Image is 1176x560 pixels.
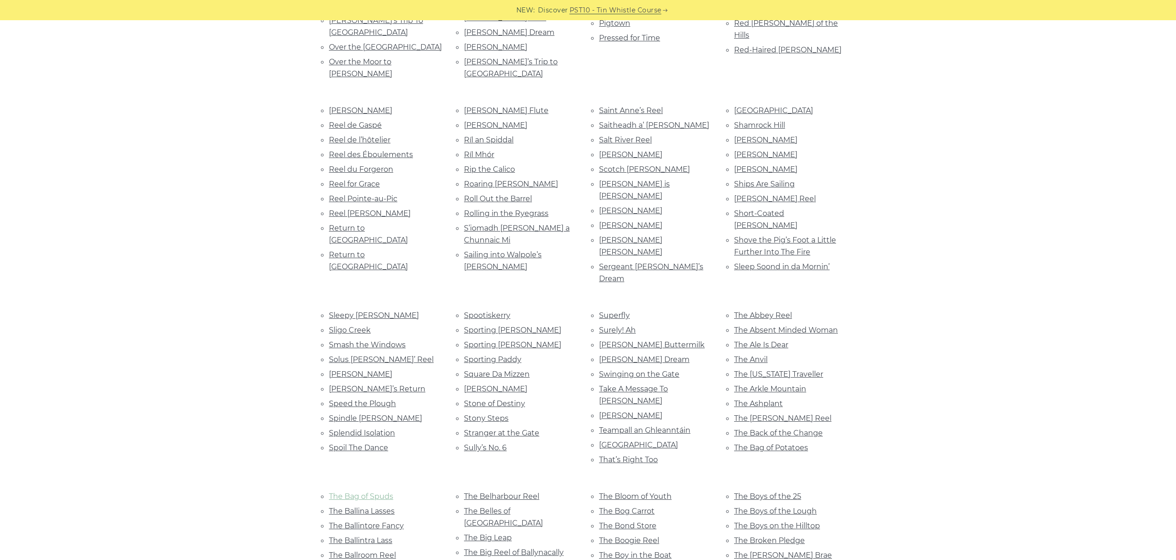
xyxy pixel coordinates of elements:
a: Sailing into Walpole’s [PERSON_NAME] [464,250,542,271]
a: [PERSON_NAME] Reel [734,194,816,203]
a: The Bond Store [599,521,656,530]
a: That’s Right Too [599,455,658,464]
a: Pigtown [599,19,630,28]
a: Sporting Paddy [464,355,521,364]
a: Rip the Calico [464,165,515,174]
a: [PERSON_NAME]’s Return [329,385,425,393]
a: Short-Coated [PERSON_NAME] [734,209,797,230]
a: [PERSON_NAME] is [PERSON_NAME] [599,180,670,200]
a: Spindle [PERSON_NAME] [329,414,422,423]
a: Speed the Plough [329,399,396,408]
a: Spoil The Dance [329,443,388,452]
a: Teampall an Ghleanntáin [599,426,690,435]
a: Scotch [PERSON_NAME] [599,165,690,174]
a: The Back of the Change [734,429,823,437]
a: Pressed for Time [599,34,660,42]
a: Saitheadh a’ [PERSON_NAME] [599,121,709,130]
a: Square Da Mizzen [464,370,530,379]
a: PST10 - Tin Whistle Course [570,5,661,16]
a: Salt River Reel [599,136,652,144]
a: Reel de Gaspé [329,121,382,130]
a: [PERSON_NAME] [599,411,662,420]
a: Reel de l’hôtelier [329,136,390,144]
a: Sergeant [PERSON_NAME]’s Dream [599,262,703,283]
a: The Belharbour Reel [464,492,539,501]
a: The Ballroom Reel [329,551,396,560]
a: The Boy in the Boat [599,551,672,560]
a: [PERSON_NAME] [734,150,797,159]
a: Red-Haired [PERSON_NAME] [734,45,842,54]
a: Sleepy [PERSON_NAME] [329,311,419,320]
a: The Bag of Spuds [329,492,393,501]
a: [PERSON_NAME] [599,150,662,159]
a: [PERSON_NAME] [464,43,527,51]
a: [PERSON_NAME] [734,165,797,174]
a: Roll Out the Barrel [464,194,532,203]
a: Sully’s No. 6 [464,443,507,452]
a: Superfly [599,311,630,320]
a: Reel [PERSON_NAME] [329,209,411,218]
a: Over the [GEOGRAPHIC_DATA] [329,43,442,51]
a: Swinging on the Gate [599,370,679,379]
a: Shamrock Hill [734,121,785,130]
a: Surely! Ah [599,326,636,334]
a: The Ballina Lasses [329,507,395,515]
a: [PERSON_NAME] Dream [464,28,554,37]
a: The Abbey Reel [734,311,792,320]
a: The Boys on the Hilltop [734,521,820,530]
a: Roaring [PERSON_NAME] [464,180,558,188]
a: Sleep Soond in da Mornin’ [734,262,830,271]
a: [PERSON_NAME] [599,221,662,230]
a: [GEOGRAPHIC_DATA] [734,106,813,115]
a: Sporting [PERSON_NAME] [464,326,561,334]
a: [PERSON_NAME] Dream [599,355,690,364]
a: [PERSON_NAME] [599,206,662,215]
a: [PERSON_NAME] [PERSON_NAME] [599,236,662,256]
a: The Anvil [734,355,768,364]
a: The Ballintore Fancy [329,521,404,530]
a: The Belles of [GEOGRAPHIC_DATA] [464,507,543,527]
a: Stony Steps [464,414,509,423]
a: [GEOGRAPHIC_DATA] [599,441,678,449]
a: Ríl Mhór [464,150,494,159]
a: [PERSON_NAME] [329,370,392,379]
a: S’iomadh [PERSON_NAME] a Chunnaic Mi [464,224,570,244]
a: Solus [PERSON_NAME]’ Reel [329,355,434,364]
a: The Absent Minded Woman [734,326,838,334]
a: Sligo Creek [329,326,371,334]
a: Saint Anne’s Reel [599,106,663,115]
span: Discover [538,5,568,16]
a: The Boys of the Lough [734,507,817,515]
a: Stranger at the Gate [464,429,539,437]
a: Rolling in the Ryegrass [464,209,548,218]
a: The Broken Pledge [734,536,805,545]
a: The [US_STATE] Traveller [734,370,823,379]
a: Return to [GEOGRAPHIC_DATA] [329,224,408,244]
a: Sporting [PERSON_NAME] [464,340,561,349]
a: Over the Moor to [PERSON_NAME] [329,57,392,78]
a: The Arkle Mountain [734,385,806,393]
a: Reel du Forgeron [329,165,393,174]
a: [PERSON_NAME] [464,385,527,393]
a: The [PERSON_NAME] Reel [734,414,831,423]
span: NEW: [516,5,535,16]
a: [PERSON_NAME]’s Trip to [GEOGRAPHIC_DATA] [464,57,558,78]
a: Stone of Destiny [464,399,525,408]
a: Splendid Isolation [329,429,395,437]
a: Ships Are Sailing [734,180,795,188]
a: Reel des Éboulements [329,150,413,159]
a: Shove the Pig’s Foot a Little Further Into The Fire [734,236,836,256]
a: The Bag of Potatoes [734,443,808,452]
a: [PERSON_NAME] [734,136,797,144]
a: The Ashplant [734,399,783,408]
a: The Bloom of Youth [599,492,672,501]
a: The Bog Carrot [599,507,655,515]
a: The Ballintra Lass [329,536,392,545]
a: Reel Pointe-au-Pic [329,194,397,203]
a: Spootiskerry [464,311,510,320]
a: The Ale Is Dear [734,340,788,349]
a: The Boys of the 25 [734,492,801,501]
a: [PERSON_NAME] [329,106,392,115]
a: Reel for Grace [329,180,380,188]
a: Take A Message To [PERSON_NAME] [599,385,668,405]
